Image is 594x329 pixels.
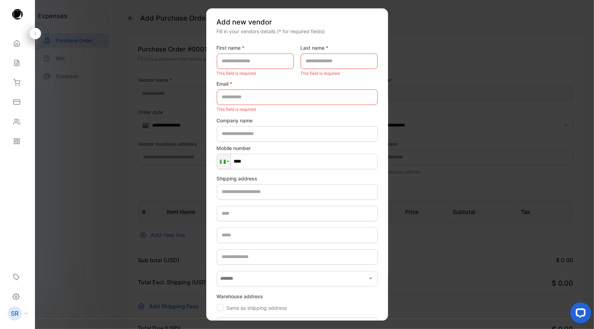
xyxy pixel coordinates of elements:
label: Shipping address [217,175,378,182]
label: Company name [217,117,378,124]
label: Last name [301,44,378,51]
p: Add new vendor [217,17,378,27]
iframe: LiveChat chat widget [565,300,594,329]
label: First name [217,44,294,51]
p: This field is required [217,105,378,114]
p: SR [11,309,19,318]
p: This field is required [301,69,378,78]
div: Fill in your vendors details (* for required fields) [217,28,378,35]
label: Email [217,80,378,87]
p: This field is required [217,69,294,78]
label: Mobile number [217,144,378,152]
label: Same as shipping address [227,305,287,311]
p: Warehouse address [217,289,378,303]
div: Nigeria: + 234 [217,154,230,169]
img: logo [12,9,23,20]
